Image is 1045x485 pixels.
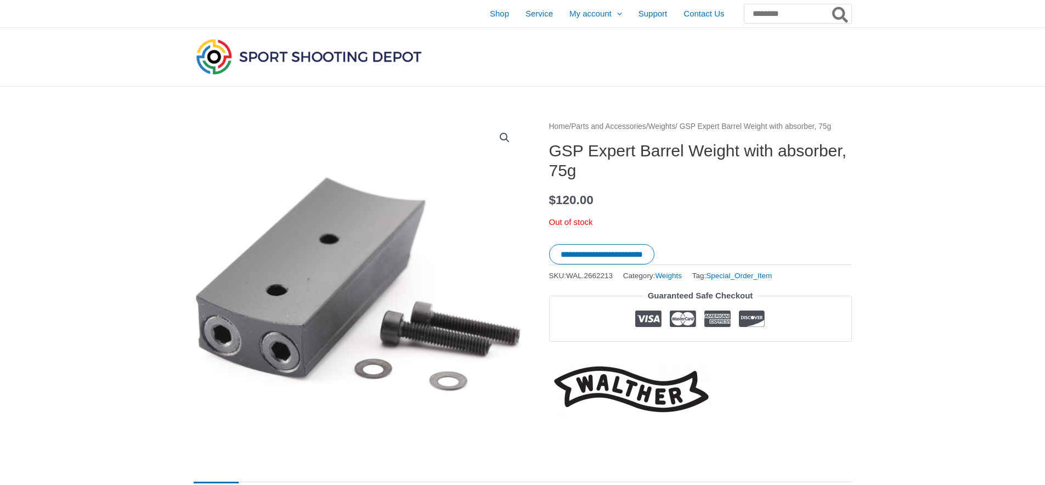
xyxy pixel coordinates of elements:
[194,36,424,77] img: Sport Shooting Depot
[549,141,852,181] h1: GSP Expert Barrel Weight with absorber, 75g
[571,122,646,131] a: Parts and Accessories
[549,120,852,134] nav: Breadcrumb
[549,193,556,207] span: $
[495,128,515,148] a: View full-screen image gallery
[549,215,852,230] p: Out of stock
[692,269,772,283] span: Tag:
[566,272,613,280] span: WAL.2662213
[549,122,569,131] a: Home
[655,272,682,280] a: Weights
[549,269,613,283] span: SKU:
[194,120,523,449] img: GSP Expert Barrel Weight with absorber, 75g
[830,4,851,23] button: Search
[623,269,682,283] span: Category:
[549,358,714,420] a: Walther
[706,272,772,280] a: Special_Order_Item
[648,122,676,131] a: Weights
[643,288,758,303] legend: Guaranteed Safe Checkout
[549,193,594,207] bdi: 120.00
